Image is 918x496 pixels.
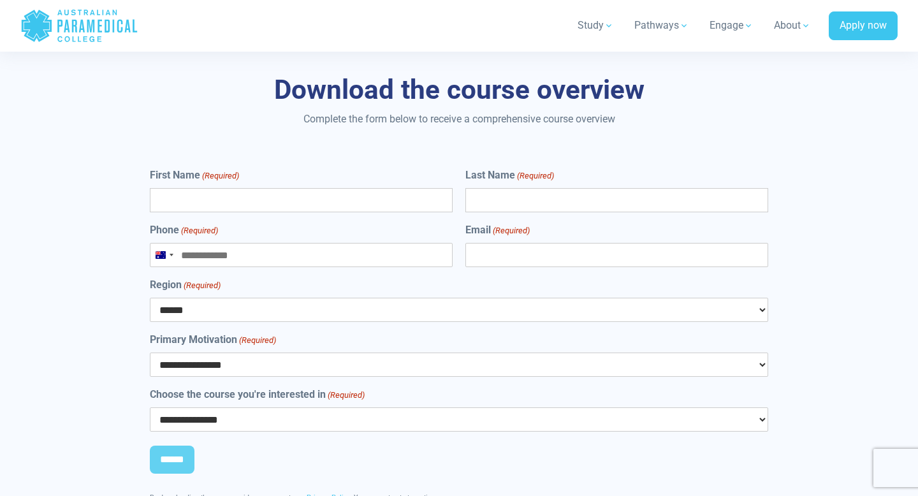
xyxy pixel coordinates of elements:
[238,334,277,347] span: (Required)
[516,170,554,182] span: (Required)
[150,332,276,347] label: Primary Motivation
[492,224,530,237] span: (Required)
[702,8,761,43] a: Engage
[570,8,622,43] a: Study
[150,387,365,402] label: Choose the course you're interested in
[627,8,697,43] a: Pathways
[465,168,554,183] label: Last Name
[150,277,221,293] label: Region
[829,11,898,41] a: Apply now
[766,8,819,43] a: About
[183,279,221,292] span: (Required)
[465,222,530,238] label: Email
[150,222,218,238] label: Phone
[20,5,138,47] a: Australian Paramedical College
[201,170,240,182] span: (Required)
[150,168,239,183] label: First Name
[86,74,832,106] h3: Download the course overview
[86,112,832,127] p: Complete the form below to receive a comprehensive course overview
[327,389,365,402] span: (Required)
[150,244,177,266] button: Selected country
[180,224,219,237] span: (Required)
